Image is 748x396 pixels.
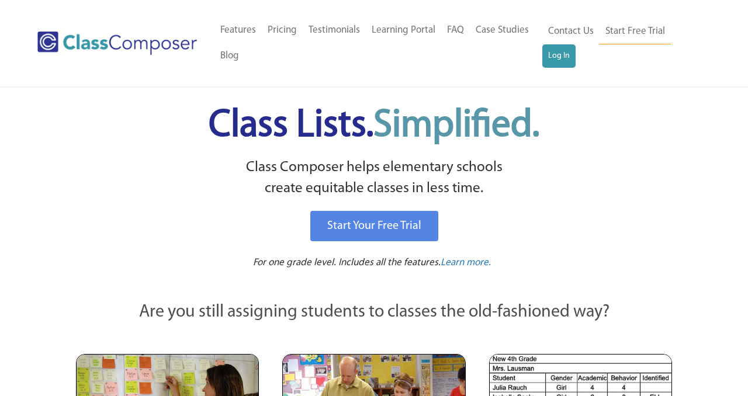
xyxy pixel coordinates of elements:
a: Features [214,18,262,43]
span: Learn more. [441,258,491,268]
a: Log In [542,44,576,68]
nav: Header Menu [214,18,542,69]
a: Contact Us [542,19,600,44]
a: Start Your Free Trial [310,211,438,241]
p: Are you still assigning students to classes the old-fashioned way? [76,300,672,325]
a: FAQ [441,18,470,43]
span: Start Your Free Trial [327,220,421,232]
a: Blog [214,43,245,69]
a: Learning Portal [366,18,441,43]
img: Class Composer [37,32,197,55]
a: Case Studies [470,18,535,43]
a: Testimonials [303,18,366,43]
p: Class Composer helps elementary schools create equitable classes in less time. [74,157,674,200]
a: Pricing [262,18,303,43]
nav: Header Menu [542,19,702,68]
a: Learn more. [441,256,491,270]
span: Class Lists. [209,107,539,145]
span: Simplified. [373,107,539,145]
a: Start Free Trial [600,19,671,45]
span: For one grade level. Includes all the features. [253,258,441,268]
